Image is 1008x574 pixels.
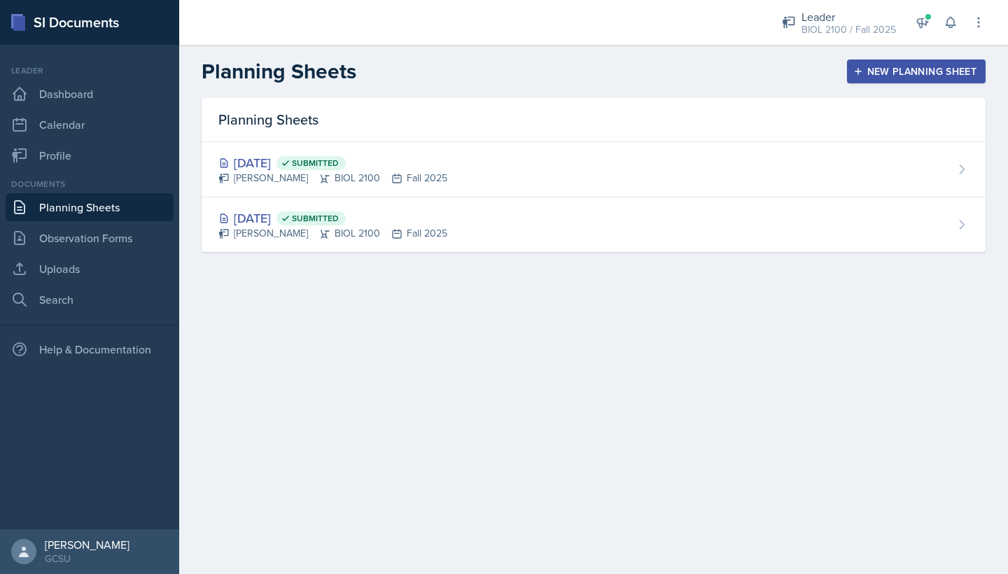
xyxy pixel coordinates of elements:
a: Calendar [6,111,174,139]
div: [DATE] [218,153,447,172]
a: [DATE] Submitted [PERSON_NAME]BIOL 2100Fall 2025 [202,142,986,197]
span: Submitted [292,157,339,169]
div: [PERSON_NAME] [45,538,129,552]
div: Leader [801,8,896,25]
a: Observation Forms [6,224,174,252]
a: Search [6,286,174,314]
div: GCSU [45,552,129,566]
a: Profile [6,141,174,169]
div: Planning Sheets [202,98,986,142]
div: BIOL 2100 / Fall 2025 [801,22,896,37]
div: Documents [6,178,174,190]
a: Dashboard [6,80,174,108]
div: Help & Documentation [6,335,174,363]
a: Planning Sheets [6,193,174,221]
div: [PERSON_NAME] BIOL 2100 Fall 2025 [218,226,447,241]
button: New Planning Sheet [847,59,986,83]
h2: Planning Sheets [202,59,356,84]
div: [PERSON_NAME] BIOL 2100 Fall 2025 [218,171,447,185]
div: New Planning Sheet [856,66,976,77]
span: Submitted [292,213,339,224]
a: [DATE] Submitted [PERSON_NAME]BIOL 2100Fall 2025 [202,197,986,252]
a: Uploads [6,255,174,283]
div: [DATE] [218,209,447,227]
div: Leader [6,64,174,77]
